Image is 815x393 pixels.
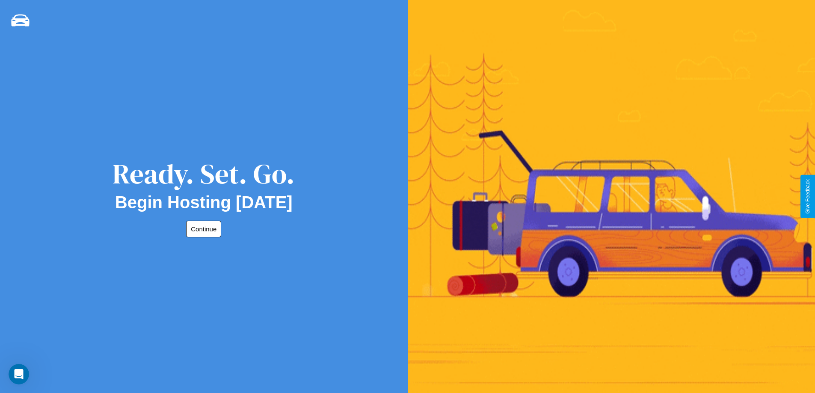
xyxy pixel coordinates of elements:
h2: Begin Hosting [DATE] [115,193,293,212]
iframe: Intercom live chat [9,364,29,384]
div: Ready. Set. Go. [113,155,295,193]
button: Continue [186,221,221,237]
div: Give Feedback [805,179,811,214]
